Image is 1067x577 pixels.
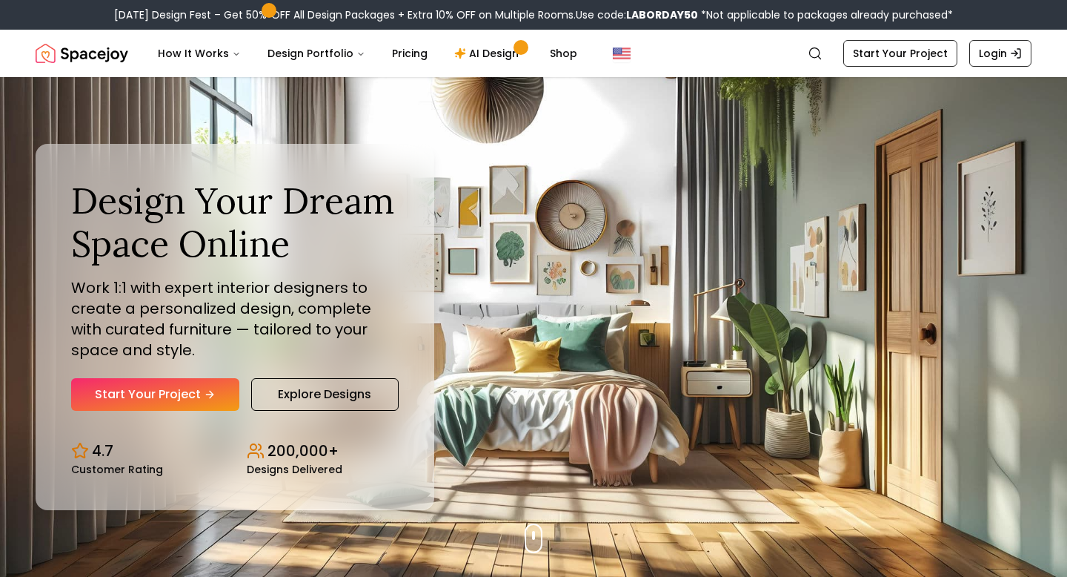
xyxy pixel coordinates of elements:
[442,39,535,68] a: AI Design
[71,179,399,265] h1: Design Your Dream Space Online
[146,39,253,68] button: How It Works
[71,378,239,411] a: Start Your Project
[71,277,399,360] p: Work 1:1 with expert interior designers to create a personalized design, complete with curated fu...
[626,7,698,22] b: LABORDAY50
[969,40,1031,67] a: Login
[36,39,128,68] img: Spacejoy Logo
[114,7,953,22] div: [DATE] Design Fest – Get 50% OFF All Design Packages + Extra 10% OFF on Multiple Rooms.
[251,378,399,411] a: Explore Designs
[698,7,953,22] span: *Not applicable to packages already purchased*
[267,441,339,461] p: 200,000+
[247,464,342,475] small: Designs Delivered
[256,39,377,68] button: Design Portfolio
[36,30,1031,77] nav: Global
[576,7,698,22] span: Use code:
[36,39,128,68] a: Spacejoy
[843,40,957,67] a: Start Your Project
[538,39,589,68] a: Shop
[71,464,163,475] small: Customer Rating
[146,39,589,68] nav: Main
[92,441,113,461] p: 4.7
[71,429,399,475] div: Design stats
[380,39,439,68] a: Pricing
[613,44,631,62] img: United States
